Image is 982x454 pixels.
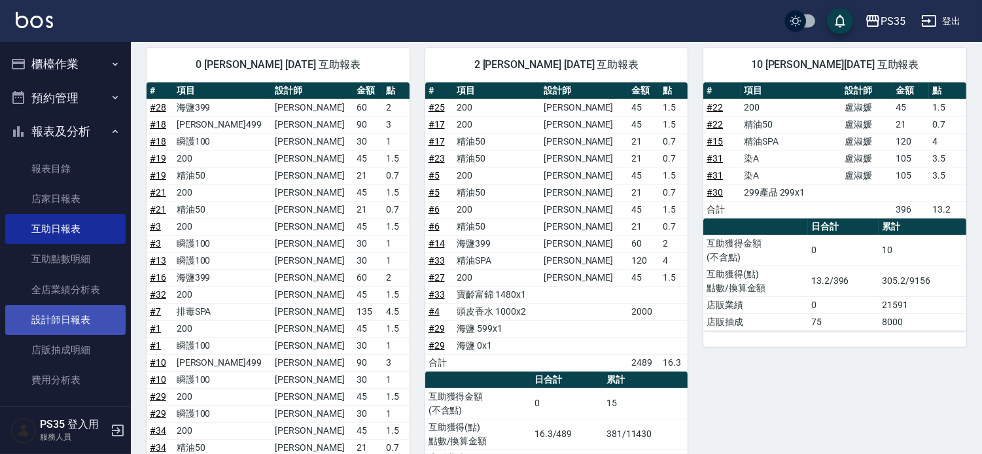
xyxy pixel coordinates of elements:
td: 45 [353,218,383,235]
td: [PERSON_NAME] [540,99,628,116]
th: 金額 [892,82,930,99]
td: 瞬護100 [173,235,272,252]
th: # [703,82,741,99]
td: 1.5 [659,269,688,286]
a: 全店業績分析表 [5,275,126,305]
td: 45 [628,269,659,286]
td: 21 [628,184,659,201]
td: 15 [603,388,688,419]
td: 1.5 [383,286,410,303]
a: #14 [429,238,445,249]
td: [PERSON_NAME]499 [173,116,272,133]
td: 90 [353,116,383,133]
a: #6 [429,204,440,215]
th: 項目 [741,82,842,99]
a: 設計師日報表 [5,305,126,335]
a: #10 [150,374,166,385]
a: #29 [150,408,166,419]
td: 45 [353,388,383,405]
th: 金額 [353,82,383,99]
td: [PERSON_NAME] [272,354,353,371]
td: 200 [173,286,272,303]
td: 200 [173,150,272,167]
td: 3.5 [929,167,966,184]
td: 1.5 [659,116,688,133]
a: #17 [429,119,445,130]
a: #1 [150,323,161,334]
td: 75 [808,313,879,330]
span: 0 [PERSON_NAME] [DATE] 互助報表 [162,58,394,71]
th: 設計師 [841,82,892,99]
button: 客戶管理 [5,401,126,435]
a: #6 [429,221,440,232]
a: #1 [150,340,161,351]
td: 合計 [703,201,741,218]
td: 4 [929,133,966,150]
a: #25 [429,102,445,113]
td: 1.5 [929,99,966,116]
td: 店販抽成 [703,313,808,330]
td: 盧淑媛 [841,133,892,150]
a: #23 [429,153,445,164]
td: [PERSON_NAME] [272,269,353,286]
th: 點 [929,82,966,99]
button: save [827,8,853,34]
button: PS35 [860,8,911,35]
td: [PERSON_NAME] [272,150,353,167]
td: 1.5 [383,320,410,337]
td: 105 [892,150,930,167]
td: 合計 [425,354,454,371]
a: #29 [150,391,166,402]
td: 1.5 [383,422,410,439]
td: [PERSON_NAME]499 [173,354,272,371]
td: [PERSON_NAME] [540,150,628,167]
td: 1.5 [383,388,410,405]
td: 海鹽399 [453,235,540,252]
img: Logo [16,12,53,28]
a: #19 [150,170,166,181]
td: 21 [353,167,383,184]
th: 日合計 [531,372,603,389]
a: #32 [150,289,166,300]
td: [PERSON_NAME] [272,405,353,422]
a: #21 [150,187,166,198]
td: 3 [383,116,410,133]
td: 105 [892,167,930,184]
img: Person [10,417,37,444]
td: 1 [383,252,410,269]
td: 1.5 [659,201,688,218]
a: #33 [429,289,445,300]
button: 登出 [916,9,966,33]
td: [PERSON_NAME] [540,133,628,150]
td: [PERSON_NAME] [540,201,628,218]
td: 0.7 [659,184,688,201]
a: #27 [429,272,445,283]
td: 200 [453,116,540,133]
td: 90 [353,354,383,371]
td: [PERSON_NAME] [272,337,353,354]
td: [PERSON_NAME] [272,184,353,201]
td: 盧淑媛 [841,99,892,116]
td: 0.7 [659,218,688,235]
td: [PERSON_NAME] [272,388,353,405]
td: 0.7 [383,167,410,184]
td: 1 [383,371,410,388]
td: 200 [453,269,540,286]
a: 店販抽成明細 [5,335,126,365]
td: 0.7 [659,150,688,167]
td: 海鹽 599x1 [453,320,540,337]
td: 染A [741,150,842,167]
td: 30 [353,337,383,354]
th: 累計 [603,372,688,389]
td: 60 [353,269,383,286]
td: 瞬護100 [173,405,272,422]
td: 45 [628,116,659,133]
td: 30 [353,405,383,422]
td: 200 [173,184,272,201]
td: 瞬護100 [173,371,272,388]
a: #10 [150,357,166,368]
th: 項目 [173,82,272,99]
a: #31 [707,153,723,164]
td: [PERSON_NAME] [272,99,353,116]
td: 海鹽 0x1 [453,337,540,354]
